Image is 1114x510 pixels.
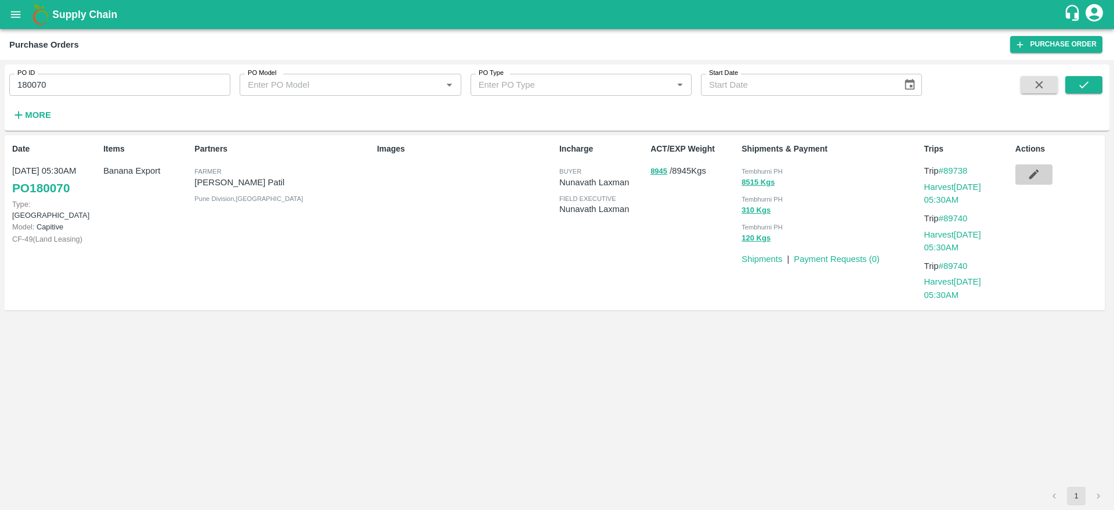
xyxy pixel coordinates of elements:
[924,143,1011,155] p: Trips
[12,200,30,209] span: Type:
[1043,487,1109,505] nav: pagination navigation
[17,69,35,78] label: PO ID
[672,77,688,92] button: Open
[742,254,782,264] a: Shipments
[939,261,968,271] a: #89740
[25,110,51,120] strong: More
[194,143,372,155] p: Partners
[248,69,277,78] label: PO Model
[103,164,190,177] p: Banana Export
[742,143,919,155] p: Shipments & Payment
[474,77,654,92] input: Enter PO Type
[924,277,981,299] a: Harvest[DATE] 05:30AM
[12,164,99,177] p: [DATE] 05:30AM
[559,143,646,155] p: Incharge
[9,74,230,96] input: Enter PO ID
[939,214,968,223] a: #89740
[924,164,1011,177] p: Trip
[742,204,771,217] button: 310 Kgs
[479,69,504,78] label: PO Type
[442,77,457,92] button: Open
[559,203,646,216] p: Nunavath Laxman
[742,168,783,175] span: Tembhurni PH
[9,105,54,125] button: More
[709,69,738,78] label: Start Date
[924,182,981,204] a: Harvest[DATE] 05:30AM
[1084,2,1105,27] div: account of current user
[194,195,303,202] span: Pune Division , [GEOGRAPHIC_DATA]
[52,9,117,20] b: Supply Chain
[29,3,52,26] img: logo
[12,221,99,232] p: Capitive
[1067,487,1086,505] button: page 1
[899,74,921,96] button: Choose date
[650,164,737,178] p: / 8945 Kgs
[924,260,1011,272] p: Trip
[103,143,190,155] p: Items
[924,230,981,252] a: Harvest[DATE] 05:30AM
[9,37,79,52] div: Purchase Orders
[650,143,737,155] p: ACT/EXP Weight
[12,199,99,221] p: [GEOGRAPHIC_DATA]
[559,176,646,189] p: Nunavath Laxman
[559,195,616,202] span: field executive
[243,77,423,92] input: Enter PO Model
[782,248,789,265] div: |
[2,1,29,28] button: open drawer
[12,235,82,243] span: CF- 49 ( Land Leasing )
[742,232,771,245] button: 120 Kgs
[1015,143,1102,155] p: Actions
[194,176,372,189] p: [PERSON_NAME] Patil
[377,143,555,155] p: Images
[939,166,968,175] a: #89738
[924,212,1011,225] p: Trip
[194,168,221,175] span: Farmer
[742,196,783,203] span: Tembhurni PH
[742,224,783,231] span: Tembhurni PH
[794,254,880,264] a: Payment Requests (0)
[12,143,99,155] p: Date
[1010,36,1102,53] a: Purchase Order
[12,235,82,243] a: CF-49(Land Leasing)
[1064,4,1084,25] div: customer-support
[12,178,70,199] a: PO180070
[742,176,775,189] button: 8515 Kgs
[12,222,34,231] span: Model:
[701,74,894,96] input: Start Date
[52,6,1064,23] a: Supply Chain
[650,165,667,178] button: 8945
[559,168,581,175] span: buyer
